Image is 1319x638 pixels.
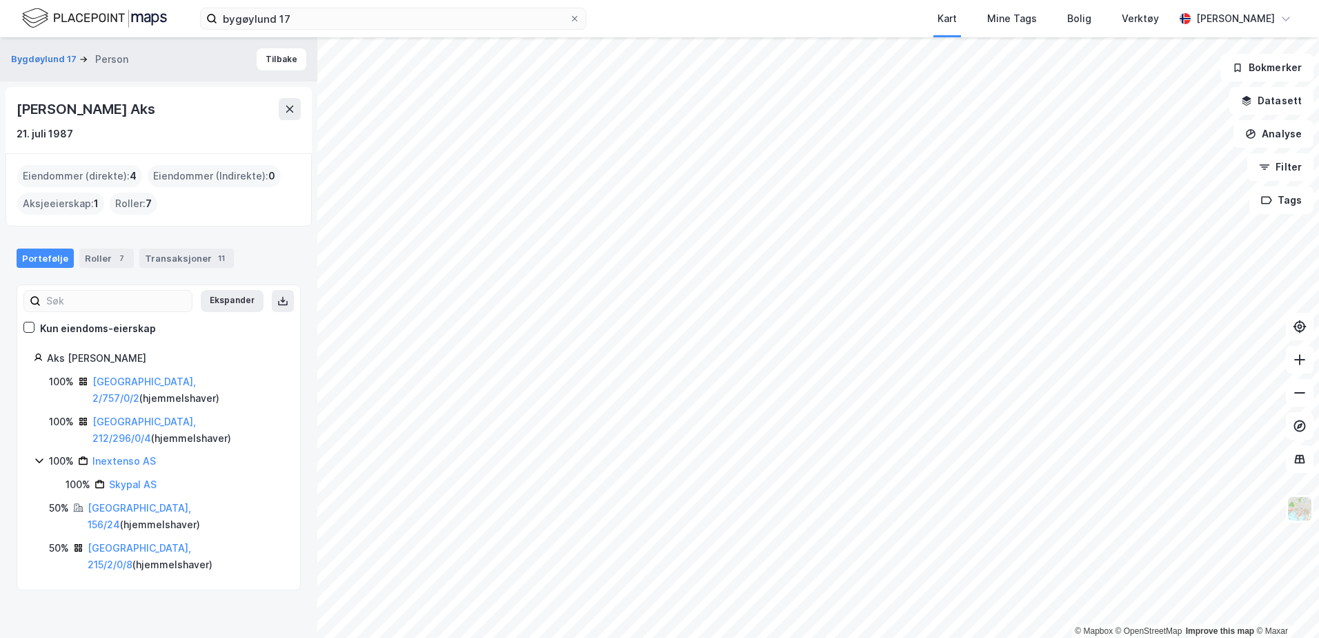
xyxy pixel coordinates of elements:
div: Roller [79,249,134,268]
div: 100% [49,374,74,390]
div: Kart [938,10,957,27]
button: Datasett [1229,87,1313,115]
div: Person [95,51,128,68]
div: [PERSON_NAME] Aks [17,98,158,120]
a: [GEOGRAPHIC_DATA], 156/24 [88,502,191,530]
div: ( hjemmelshaver ) [88,540,284,573]
span: 1 [94,195,99,212]
img: logo.f888ab2527a4732fd821a326f86c7f29.svg [22,6,167,30]
span: 4 [130,168,137,184]
div: Portefølje [17,249,74,268]
a: [GEOGRAPHIC_DATA], 212/296/0/4 [92,416,196,444]
div: 50% [49,540,69,557]
div: Mine Tags [987,10,1037,27]
a: [GEOGRAPHIC_DATA], 215/2/0/8 [88,542,191,570]
div: Kun eiendoms-eierskap [40,320,156,337]
button: Analyse [1233,120,1313,148]
div: 11 [215,251,228,265]
input: Søk på adresse, matrikkel, gårdeiere, leietakere eller personer [217,8,569,29]
span: 0 [268,168,275,184]
button: Tilbake [257,48,306,70]
iframe: Chat Widget [1250,572,1319,638]
button: Bokmerker [1220,54,1313,81]
input: Søk [41,291,192,311]
button: Tags [1249,186,1313,214]
div: ( hjemmelshaver ) [88,500,284,533]
div: 100% [49,453,74,470]
div: 21. juli 1987 [17,126,73,142]
a: OpenStreetMap [1115,626,1182,636]
span: 7 [146,195,152,212]
button: Ekspander [201,290,264,312]
a: Mapbox [1075,626,1113,636]
div: ( hjemmelshaver ) [92,374,284,407]
a: Skypal AS [109,478,157,490]
div: Eiendommer (Indirekte) : [148,165,281,187]
div: 100% [66,476,90,493]
button: Bygdøylund 17 [11,52,79,66]
a: Inextenso AS [92,455,156,467]
img: Z [1287,496,1313,522]
div: Verktøy [1122,10,1159,27]
div: 7 [115,251,128,265]
div: 100% [49,414,74,430]
button: Filter [1247,153,1313,181]
div: Transaksjoner [139,249,234,268]
div: Eiendommer (direkte) : [17,165,142,187]
div: Aksjeeierskap : [17,193,104,215]
div: Kontrollprogram for chat [1250,572,1319,638]
div: ( hjemmelshaver ) [92,414,284,447]
div: Aks [PERSON_NAME] [47,350,284,367]
div: Bolig [1067,10,1091,27]
div: Roller : [110,193,157,215]
a: [GEOGRAPHIC_DATA], 2/757/0/2 [92,376,196,404]
div: 50% [49,500,69,516]
div: [PERSON_NAME] [1196,10,1275,27]
a: Improve this map [1186,626,1254,636]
